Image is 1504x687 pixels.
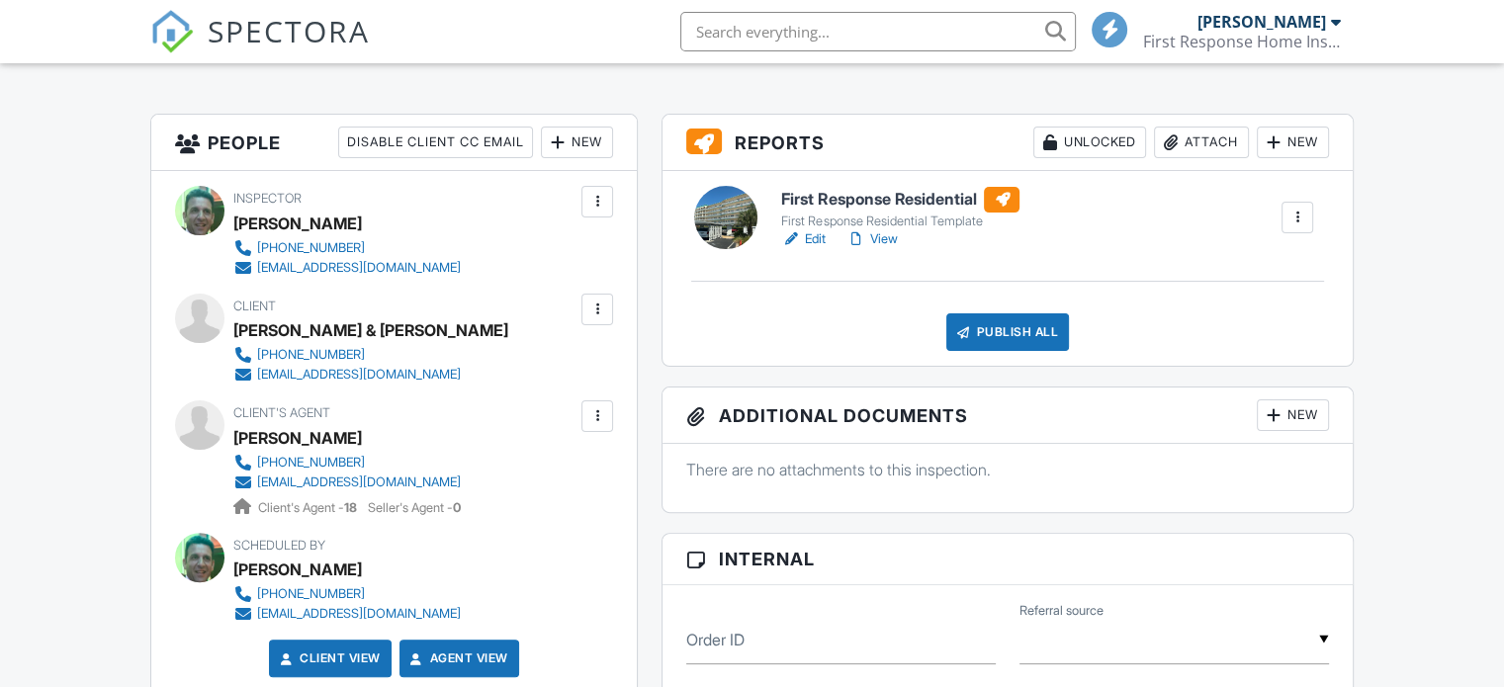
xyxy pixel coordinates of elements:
[344,500,357,515] strong: 18
[257,260,461,276] div: [EMAIL_ADDRESS][DOMAIN_NAME]
[257,367,461,383] div: [EMAIL_ADDRESS][DOMAIN_NAME]
[1257,127,1329,158] div: New
[257,606,461,622] div: [EMAIL_ADDRESS][DOMAIN_NAME]
[663,534,1353,585] h3: Internal
[150,27,370,68] a: SPECTORA
[233,423,362,453] a: [PERSON_NAME]
[151,115,637,171] h3: People
[1257,399,1329,431] div: New
[663,115,1353,171] h3: Reports
[257,586,365,602] div: [PHONE_NUMBER]
[233,191,302,206] span: Inspector
[781,229,826,249] a: Edit
[946,313,1070,351] div: Publish All
[258,500,360,515] span: Client's Agent -
[1197,12,1326,32] div: [PERSON_NAME]
[233,258,461,278] a: [EMAIL_ADDRESS][DOMAIN_NAME]
[233,315,508,345] div: [PERSON_NAME] & [PERSON_NAME]
[257,455,365,471] div: [PHONE_NUMBER]
[276,648,381,668] a: Client View
[845,229,897,249] a: View
[233,555,362,584] div: [PERSON_NAME]
[233,453,461,472] a: [PHONE_NUMBER]
[233,584,461,604] a: [PHONE_NUMBER]
[208,10,370,51] span: SPECTORA
[1143,32,1341,51] div: First Response Home Inspection of Tampa Bay LLC
[233,472,461,492] a: [EMAIL_ADDRESS][DOMAIN_NAME]
[257,347,365,363] div: [PHONE_NUMBER]
[781,214,1019,229] div: First Response Residential Template
[150,10,194,53] img: The Best Home Inspection Software - Spectora
[338,127,533,158] div: Disable Client CC Email
[686,629,745,650] label: Order ID
[1033,127,1146,158] div: Unlocked
[406,648,508,668] a: Agent View
[233,365,492,385] a: [EMAIL_ADDRESS][DOMAIN_NAME]
[1154,127,1249,158] div: Attach
[680,12,1076,51] input: Search everything...
[257,240,365,256] div: [PHONE_NUMBER]
[781,187,1019,213] h6: First Response Residential
[233,299,276,313] span: Client
[233,238,461,258] a: [PHONE_NUMBER]
[257,474,461,490] div: [EMAIL_ADDRESS][DOMAIN_NAME]
[233,345,492,365] a: [PHONE_NUMBER]
[1019,602,1104,620] label: Referral source
[233,604,461,624] a: [EMAIL_ADDRESS][DOMAIN_NAME]
[781,187,1019,230] a: First Response Residential First Response Residential Template
[453,500,461,515] strong: 0
[541,127,613,158] div: New
[686,459,1329,480] p: There are no attachments to this inspection.
[233,405,330,420] span: Client's Agent
[663,387,1353,444] h3: Additional Documents
[233,538,325,553] span: Scheduled By
[368,500,461,515] span: Seller's Agent -
[233,209,362,238] div: [PERSON_NAME]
